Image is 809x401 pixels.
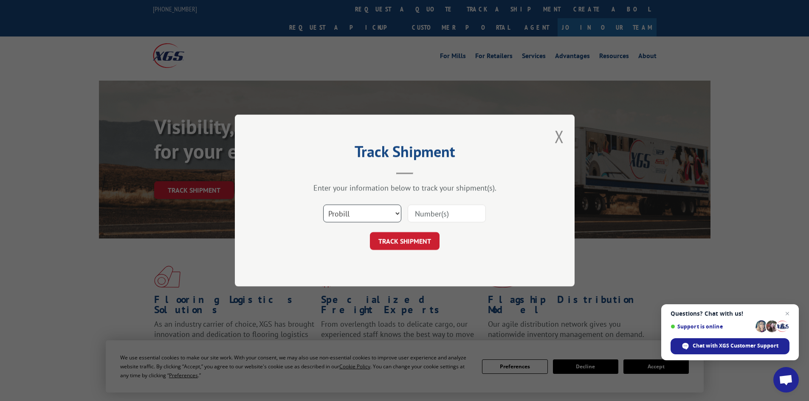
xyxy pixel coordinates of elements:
[277,146,532,162] h2: Track Shipment
[782,308,792,319] span: Close chat
[671,338,789,354] div: Chat with XGS Customer Support
[671,323,753,330] span: Support is online
[277,183,532,193] div: Enter your information below to track your shipment(s).
[555,125,564,148] button: Close modal
[693,342,778,350] span: Chat with XGS Customer Support
[408,205,486,222] input: Number(s)
[773,367,799,393] div: Open chat
[370,232,440,250] button: TRACK SHIPMENT
[671,310,789,317] span: Questions? Chat with us!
